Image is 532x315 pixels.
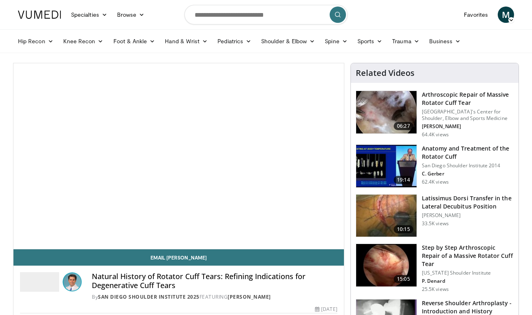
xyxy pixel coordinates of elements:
[356,244,417,286] img: 7cd5bdb9-3b5e-40f2-a8f4-702d57719c06.150x105_q85_crop-smart_upscale.jpg
[92,293,337,301] div: By FEATURING
[315,306,337,313] div: [DATE]
[422,212,514,219] p: [PERSON_NAME]
[356,91,417,133] img: 281021_0002_1.png.150x105_q85_crop-smart_upscale.jpg
[394,225,413,233] span: 10:15
[58,33,109,49] a: Knee Recon
[422,171,514,177] p: C. Gerber
[62,272,82,292] img: Avatar
[422,270,514,276] p: [US_STATE] Shoulder Institute
[422,123,514,130] p: [PERSON_NAME]
[112,7,150,23] a: Browse
[424,33,466,49] a: Business
[356,244,514,293] a: 15:05 Step by Step Arthroscopic Repair of a Massive Rotator Cuff Tear [US_STATE] Shoulder Institu...
[184,5,348,24] input: Search topics, interventions
[387,33,424,49] a: Trauma
[422,131,449,138] p: 64.4K views
[66,7,112,23] a: Specialties
[422,91,514,107] h3: Arthroscopic Repair of Massive Rotator Cuff Tear
[228,293,271,300] a: [PERSON_NAME]
[422,109,514,122] p: [GEOGRAPHIC_DATA]'s Center for Shoulder, Elbow and Sports Medicine
[213,33,256,49] a: Pediatrics
[394,122,413,130] span: 06:27
[459,7,493,23] a: Favorites
[356,91,514,138] a: 06:27 Arthroscopic Repair of Massive Rotator Cuff Tear [GEOGRAPHIC_DATA]'s Center for Shoulder, E...
[498,7,514,23] a: M
[13,63,344,249] video-js: Video Player
[422,220,449,227] p: 33.5K views
[13,249,344,266] a: Email [PERSON_NAME]
[92,272,337,290] h4: Natural History of Rotator Cuff Tears: Refining Indications for Degenerative Cuff Tears
[422,194,514,211] h3: Latissimus Dorsi Transfer in the Lateral Decubitus Position
[422,179,449,185] p: 62.4K views
[256,33,320,49] a: Shoulder & Elbow
[394,275,413,283] span: 15:05
[422,162,514,169] p: San Diego Shoulder Institute 2014
[356,144,514,188] a: 19:14 Anatomy and Treatment of the Rotator Cuff San Diego Shoulder Institute 2014 C. Gerber 62.4K...
[356,68,415,78] h4: Related Videos
[422,244,514,268] h3: Step by Step Arthroscopic Repair of a Massive Rotator Cuff Tear
[160,33,213,49] a: Hand & Wrist
[422,286,449,293] p: 25.5K views
[109,33,160,49] a: Foot & Ankle
[352,33,388,49] a: Sports
[18,11,61,19] img: VuMedi Logo
[422,144,514,161] h3: Anatomy and Treatment of the Rotator Cuff
[356,195,417,237] img: 38501_0000_3.png.150x105_q85_crop-smart_upscale.jpg
[98,293,199,300] a: San Diego Shoulder Institute 2025
[356,194,514,237] a: 10:15 Latissimus Dorsi Transfer in the Lateral Decubitus Position [PERSON_NAME] 33.5K views
[394,176,413,184] span: 19:14
[356,145,417,187] img: 58008271-3059-4eea-87a5-8726eb53a503.150x105_q85_crop-smart_upscale.jpg
[320,33,352,49] a: Spine
[13,33,58,49] a: Hip Recon
[20,272,59,292] img: San Diego Shoulder Institute 2025
[422,278,514,284] p: P. Denard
